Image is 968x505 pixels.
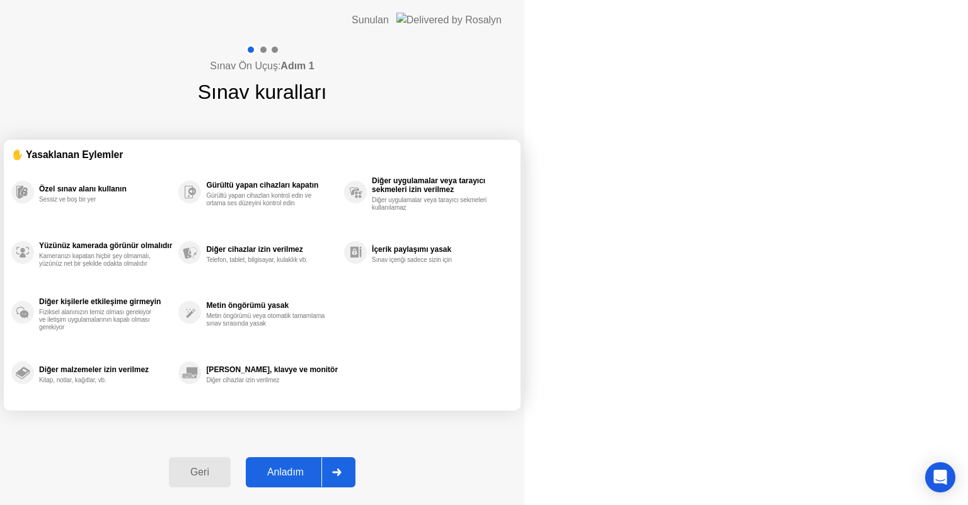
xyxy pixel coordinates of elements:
[39,297,172,306] div: Diğer kişilerle etkileşime girmeyin
[206,365,338,374] div: [PERSON_NAME], klavye ve monitör
[206,256,325,264] div: Telefon, tablet, bilgisayar, kulaklık vb.
[39,377,158,384] div: Kitap, notlar, kağıtlar, vb.
[372,256,491,264] div: Sınav içeriği sadece sizin için
[39,241,172,250] div: Yüzünüz kamerada görünür olmalıdır
[372,245,507,254] div: İçerik paylaşımı yasak
[372,196,491,212] div: Diğer uygulamalar veya tarayıcı sekmeleri kullanılamaz
[206,312,325,327] div: Metin öngörümü veya otomatik tamamlama sınav sırasında yasak
[39,184,172,193] div: Özel sınav alanı kullanın
[352,13,389,28] div: Sunulan
[206,192,325,207] div: Gürültü yapan cihazları kontrol edin ve ortama ses düzeyini kontrol edin
[396,13,502,27] img: Delivered by Rosalyn
[173,467,227,478] div: Geri
[280,60,314,71] b: Adım 1
[39,365,172,374] div: Diğer malzemeler izin verilmez
[198,77,327,107] h1: Sınav kuralları
[39,196,158,203] div: Sessiz ve boş bir yer
[210,59,314,74] h4: Sınav Ön Uçuş:
[206,301,338,310] div: Metin öngörümü yasak
[206,377,325,384] div: Diğer cihazlar izin verilmez
[39,309,158,331] div: Fiziksel alanınızın temiz olması gerekiyor ve iletişim uygulamalarının kapalı olması gerekiyor
[206,181,338,190] div: Gürültü yapan cihazları kapatın
[246,457,355,487] button: Anladım
[39,252,158,268] div: Kameranızı kapatan hiçbir şey olmamalı, yüzünüz net bir şekilde odakta olmalıdır
[11,147,513,162] div: ✋ Yasaklanan Eylemler
[372,176,507,194] div: Diğer uygulamalar veya tarayıcı sekmeleri izin verilmez
[925,462,955,492] div: Open Intercom Messenger
[250,467,321,478] div: Anladım
[169,457,231,487] button: Geri
[206,245,338,254] div: Diğer cihazlar izin verilmez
